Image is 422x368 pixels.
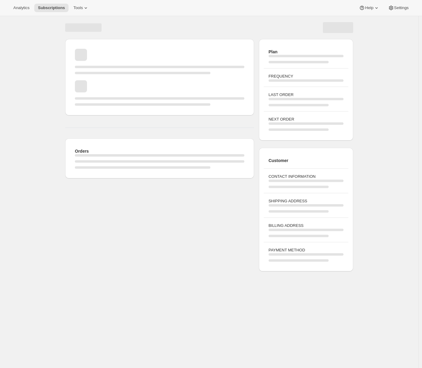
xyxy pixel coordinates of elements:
[269,157,343,164] h2: Customer
[355,4,383,12] button: Help
[34,4,69,12] button: Subscriptions
[38,5,65,10] span: Subscriptions
[75,148,244,154] h2: Orders
[58,16,360,274] div: Page loading
[269,223,343,229] h3: BILLING ADDRESS
[13,5,29,10] span: Analytics
[70,4,92,12] button: Tools
[269,116,343,122] h3: NEXT ORDER
[10,4,33,12] button: Analytics
[73,5,83,10] span: Tools
[365,5,373,10] span: Help
[269,49,343,55] h2: Plan
[269,92,343,98] h3: LAST ORDER
[269,198,343,204] h3: SHIPPING ADDRESS
[269,73,343,79] h3: FREQUENCY
[269,247,343,253] h3: PAYMENT METHOD
[269,174,343,180] h3: CONTACT INFORMATION
[394,5,409,10] span: Settings
[384,4,412,12] button: Settings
